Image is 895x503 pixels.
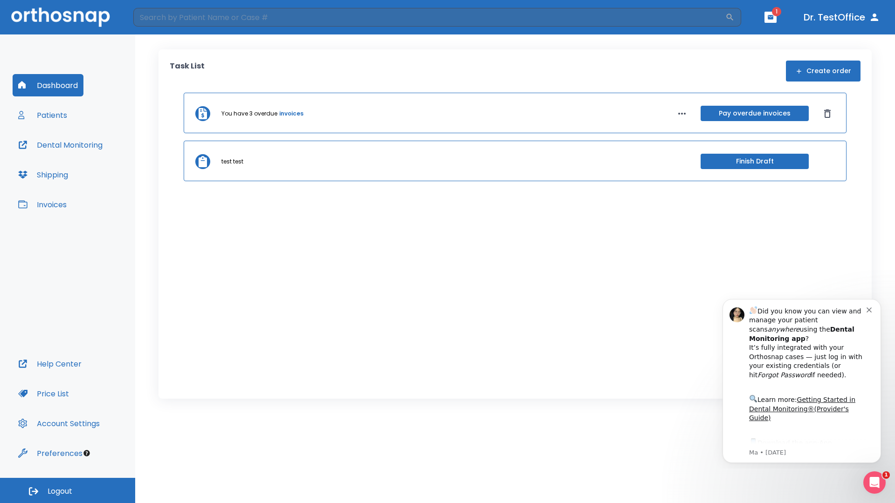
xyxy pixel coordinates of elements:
[13,104,73,126] button: Patients
[13,163,74,186] button: Shipping
[786,61,861,82] button: Create order
[701,154,809,169] button: Finish Draft
[772,7,781,16] span: 1
[709,291,895,469] iframe: Intercom notifications message
[83,449,91,457] div: Tooltip anchor
[158,14,165,22] button: Dismiss notification
[279,109,303,118] a: invoices
[170,61,205,82] p: Task List
[13,74,83,96] button: Dashboard
[701,106,809,121] button: Pay overdue invoices
[13,353,87,375] button: Help Center
[800,9,884,26] button: Dr. TestOffice
[882,471,890,479] span: 1
[13,412,105,435] button: Account Settings
[48,486,72,496] span: Logout
[11,7,110,27] img: Orthosnap
[13,442,88,464] button: Preferences
[13,134,108,156] button: Dental Monitoring
[221,109,277,118] p: You have 3 overdue
[13,193,72,216] button: Invoices
[820,106,835,121] button: Dismiss
[41,158,158,166] p: Message from Ma, sent 8w ago
[133,8,725,27] input: Search by Patient Name or Case #
[41,149,124,165] a: App Store
[221,157,243,166] p: test test
[863,471,886,494] iframe: Intercom live chat
[13,382,75,405] button: Price List
[41,146,158,194] div: Download the app: | ​ Let us know if you need help getting started!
